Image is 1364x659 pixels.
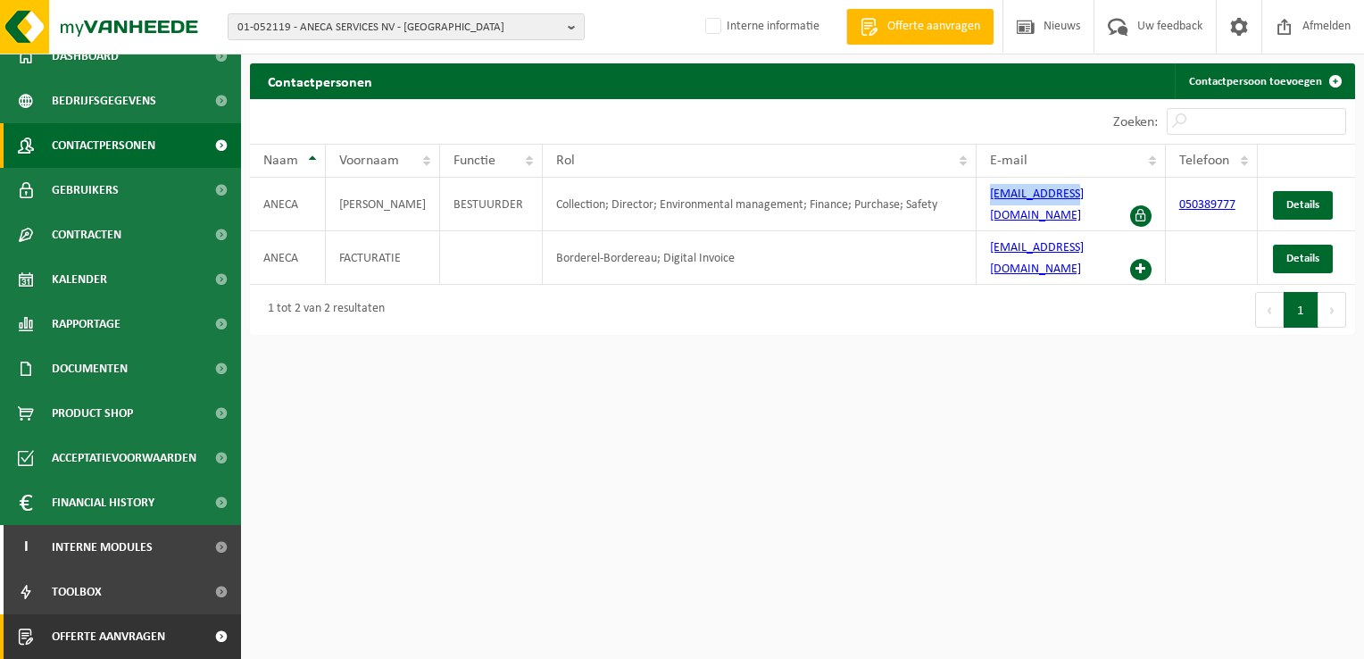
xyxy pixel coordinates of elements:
[52,34,119,79] span: Dashboard
[52,79,156,123] span: Bedrijfsgegevens
[250,178,326,231] td: ANECA
[52,436,196,480] span: Acceptatievoorwaarden
[237,14,561,41] span: 01-052119 - ANECA SERVICES NV - [GEOGRAPHIC_DATA]
[702,13,819,40] label: Interne informatie
[1286,199,1319,211] span: Details
[52,570,102,614] span: Toolbox
[52,346,128,391] span: Documenten
[326,231,440,285] td: FACTURATIE
[52,168,119,213] span: Gebruikers
[1273,191,1333,220] a: Details
[52,614,165,659] span: Offerte aanvragen
[259,294,385,326] div: 1 tot 2 van 2 resultaten
[263,154,298,168] span: Naam
[543,178,977,231] td: Collection; Director; Environmental management; Finance; Purchase; Safety
[52,525,153,570] span: Interne modules
[883,18,985,36] span: Offerte aanvragen
[1179,154,1229,168] span: Telefoon
[440,178,543,231] td: BESTUURDER
[250,63,390,98] h2: Contactpersonen
[52,480,154,525] span: Financial History
[1179,198,1235,212] a: 050389777
[990,188,1084,222] a: [EMAIL_ADDRESS][DOMAIN_NAME]
[1273,245,1333,273] a: Details
[1255,292,1284,328] button: Previous
[18,525,34,570] span: I
[52,302,121,346] span: Rapportage
[326,178,440,231] td: [PERSON_NAME]
[990,154,1027,168] span: E-mail
[846,9,994,45] a: Offerte aanvragen
[250,231,326,285] td: ANECA
[1284,292,1318,328] button: 1
[1318,292,1346,328] button: Next
[52,391,133,436] span: Product Shop
[1113,115,1158,129] label: Zoeken:
[556,154,575,168] span: Rol
[453,154,495,168] span: Functie
[1175,63,1353,99] a: Contactpersoon toevoegen
[990,241,1084,276] a: [EMAIL_ADDRESS][DOMAIN_NAME]
[543,231,977,285] td: Borderel-Bordereau; Digital Invoice
[52,123,155,168] span: Contactpersonen
[52,257,107,302] span: Kalender
[1286,253,1319,264] span: Details
[339,154,399,168] span: Voornaam
[52,213,121,257] span: Contracten
[228,13,585,40] button: 01-052119 - ANECA SERVICES NV - [GEOGRAPHIC_DATA]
